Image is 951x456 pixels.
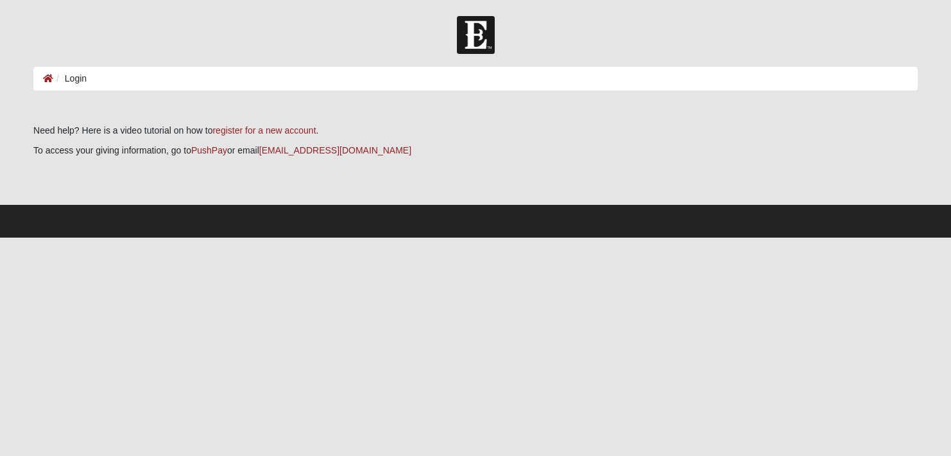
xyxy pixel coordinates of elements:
[33,144,918,157] p: To access your giving information, go to or email
[212,125,316,136] a: register for a new account
[33,124,918,137] p: Need help? Here is a video tutorial on how to .
[259,145,411,155] a: [EMAIL_ADDRESS][DOMAIN_NAME]
[457,16,495,54] img: Church of Eleven22 Logo
[191,145,227,155] a: PushPay
[53,72,87,85] li: Login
